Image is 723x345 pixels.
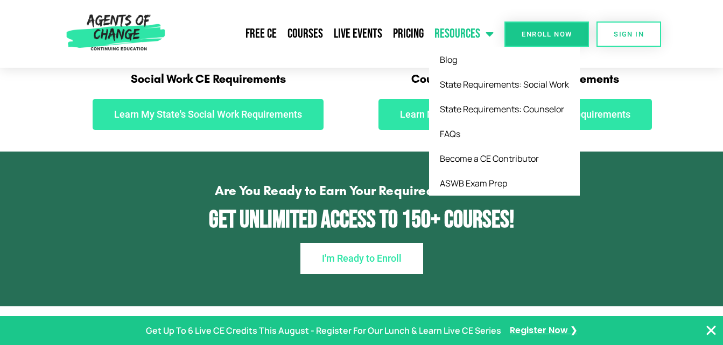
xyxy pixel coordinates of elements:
span: Enroll Now [522,31,572,38]
p: Get Up To 6 Live CE Credits This August - Register For Our Lunch & Learn Live CE Series [146,323,501,339]
a: SIGN IN [596,21,661,47]
a: Pricing [388,20,429,47]
a: I'm Ready to Enroll [300,243,423,274]
span: SIGN IN [614,31,644,38]
a: Learn My State's Social Work Requirements [93,99,324,130]
a: Become a CE Contributor [429,146,580,171]
h4: Are You Ready to Earn Your Required CE Credits? [32,184,691,197]
a: Register Now ❯ [510,323,577,339]
a: ASWB Exam Prep [429,171,580,196]
a: State Requirements: Counselor [429,97,580,121]
span: Learn My State's Counselor / Therapist Requirements [400,110,630,119]
span: Learn My State's Social Work Requirements [114,110,302,119]
a: Live Events [328,20,388,47]
a: Resources [429,20,499,47]
a: Enroll Now [504,21,589,47]
nav: Menu [170,20,499,47]
button: Close Banner [705,324,718,337]
span: Counselor / Therapist CE Requirements [411,72,619,86]
span: I'm Ready to Enroll [322,254,402,263]
a: Blog [429,47,580,72]
a: State Requirements: Social Work [429,72,580,97]
a: Free CE [240,20,282,47]
a: Learn My State's Counselor / Therapist Requirements [378,99,652,130]
a: FAQs [429,121,580,146]
h2: Get Unlimited Access to 150+ Courses! [32,208,691,232]
span: Social Work CE Requirements [131,72,286,86]
ul: Resources [429,47,580,196]
a: Courses [282,20,328,47]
